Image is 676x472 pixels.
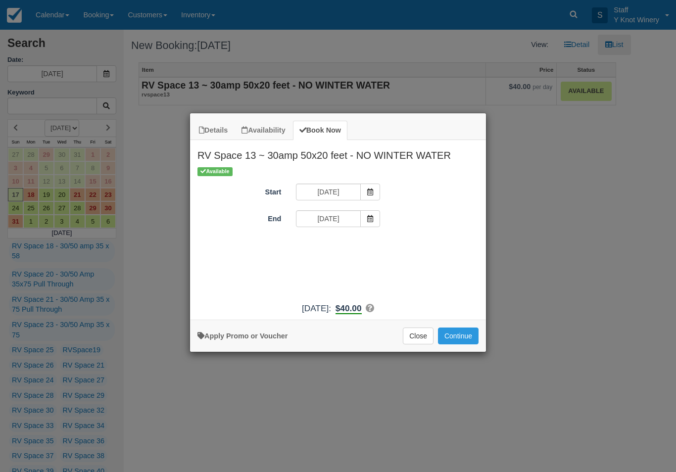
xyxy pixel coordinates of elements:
span: Available [197,167,233,176]
button: Add to Booking [438,328,479,344]
label: Start [190,184,289,197]
h2: RV Space 13 ~ 30amp 50x20 feet - NO WINTER WATER [190,140,486,166]
div: Item Modal [190,140,486,315]
b: $40.00 [336,303,362,314]
a: Availability [235,121,291,140]
a: Apply Voucher [197,332,288,340]
button: Close [403,328,434,344]
div: : [190,302,486,315]
a: Book Now [293,121,347,140]
span: [DATE] [302,303,329,313]
label: End [190,210,289,224]
a: Details [193,121,234,140]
